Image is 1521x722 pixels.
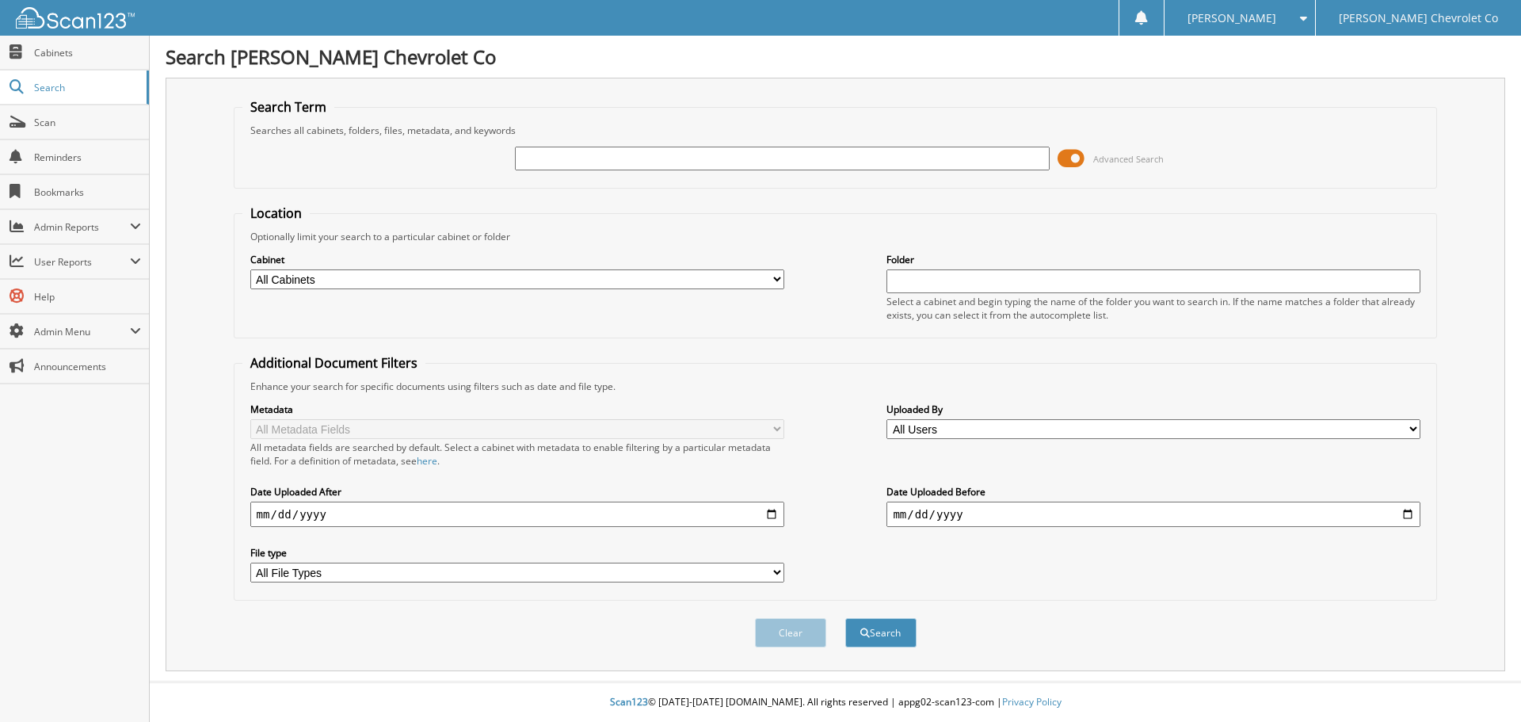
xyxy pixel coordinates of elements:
[845,618,917,648] button: Search
[1339,13,1498,23] span: [PERSON_NAME] Chevrolet Co
[417,454,437,468] a: here
[16,7,135,29] img: scan123-logo-white.svg
[1002,695,1062,709] a: Privacy Policy
[34,151,141,164] span: Reminders
[250,253,784,266] label: Cabinet
[886,485,1420,499] label: Date Uploaded Before
[34,325,130,338] span: Admin Menu
[755,618,826,648] button: Clear
[34,116,141,129] span: Scan
[886,295,1420,322] div: Select a cabinet and begin typing the name of the folder you want to search in. If the name match...
[34,46,141,59] span: Cabinets
[242,204,310,222] legend: Location
[34,255,130,269] span: User Reports
[250,403,784,416] label: Metadata
[1187,13,1276,23] span: [PERSON_NAME]
[34,290,141,304] span: Help
[250,441,784,468] div: All metadata fields are searched by default. Select a cabinet with metadata to enable filtering b...
[250,546,784,560] label: File type
[610,695,648,709] span: Scan123
[34,220,130,234] span: Admin Reports
[1442,646,1521,722] iframe: Chat Widget
[250,485,784,499] label: Date Uploaded After
[242,380,1429,393] div: Enhance your search for specific documents using filters such as date and file type.
[34,81,139,94] span: Search
[242,230,1429,243] div: Optionally limit your search to a particular cabinet or folder
[166,44,1505,70] h1: Search [PERSON_NAME] Chevrolet Co
[886,253,1420,266] label: Folder
[1093,153,1164,165] span: Advanced Search
[242,98,334,116] legend: Search Term
[150,683,1521,722] div: © [DATE]-[DATE] [DOMAIN_NAME]. All rights reserved | appg02-scan123-com |
[242,124,1429,137] div: Searches all cabinets, folders, files, metadata, and keywords
[886,403,1420,416] label: Uploaded By
[34,185,141,199] span: Bookmarks
[242,354,425,372] legend: Additional Document Filters
[886,502,1420,527] input: end
[250,502,784,527] input: start
[34,360,141,373] span: Announcements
